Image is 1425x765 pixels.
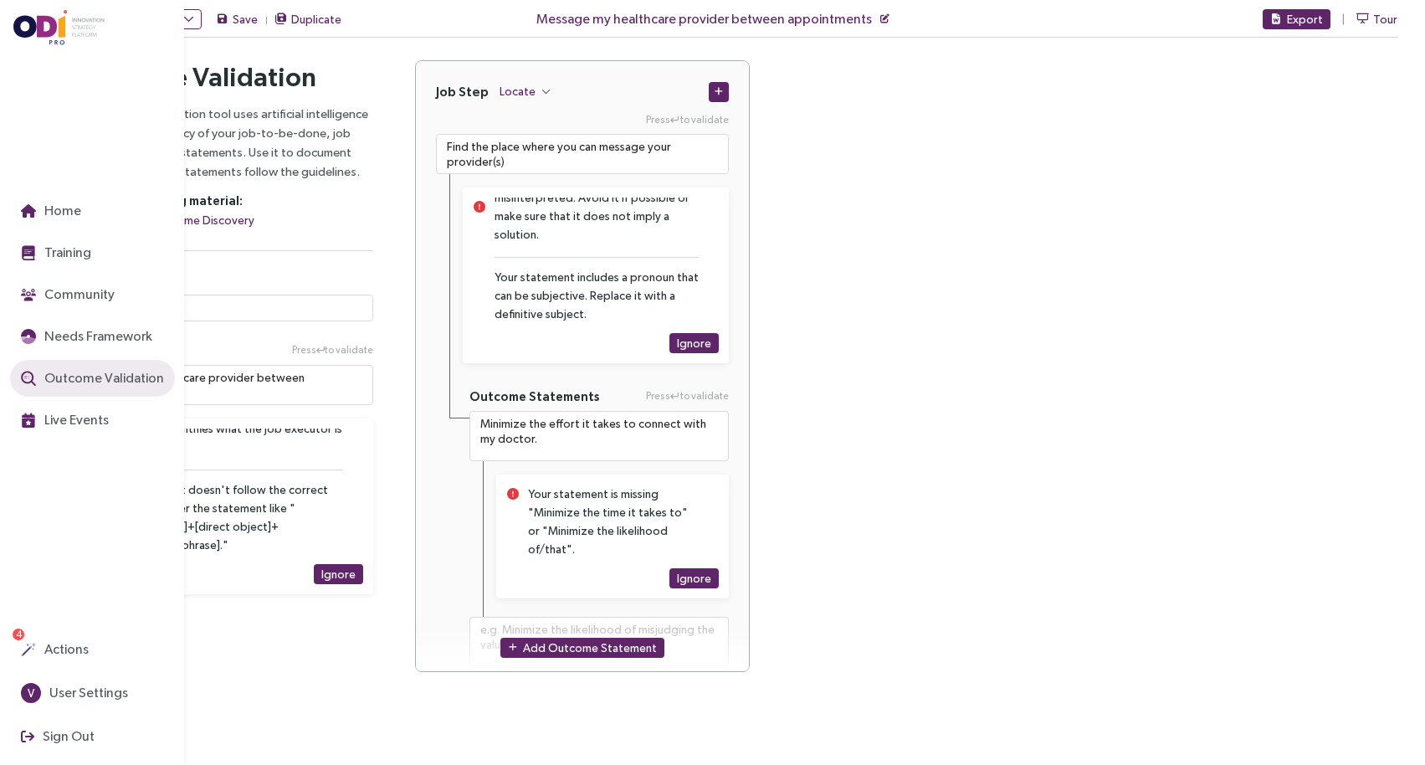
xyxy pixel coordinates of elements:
[436,134,729,174] textarea: Press Enter to validate
[291,10,341,28] span: Duplicate
[10,402,120,439] button: Live Events
[436,84,489,100] h4: Job Step
[495,151,699,244] div: Your statement includes an adjective or adverb that can be vague and misinterpreted. Avoid it if ...
[21,371,36,386] img: Outcome Validation
[41,367,164,388] span: Outcome Validation
[74,104,373,181] p: The Outcome Validation tool uses artificial intelligence to gauge the accuracy of your job-to-be-...
[21,413,36,428] img: Live Events
[646,388,729,404] span: Press to validate
[469,388,600,404] h5: Outcome Statements
[74,365,373,405] textarea: Press Enter to validate
[41,409,109,430] span: Live Events
[1356,9,1398,29] button: Tour
[500,82,536,100] span: Locate
[74,272,373,288] h5: Job Executor
[10,234,102,271] button: Training
[10,276,126,313] button: Community
[21,245,36,260] img: Training
[321,565,356,583] span: Ignore
[105,480,343,554] div: Your statement doesn't follow the correct format. Reorder the statement like "[transitive verb]+[...
[1373,10,1397,28] span: Tour
[28,683,34,703] span: V
[10,360,175,397] button: Outcome Validation
[39,726,95,747] span: Sign Out
[41,639,89,660] span: Actions
[21,642,36,657] img: Actions
[469,411,729,461] textarea: Press Enter to validate
[10,718,105,755] button: Sign Out
[10,675,139,711] button: VUser Settings
[74,295,373,321] input: e.g. Innovators
[536,8,872,29] span: Message my healthcare provider between appointments
[10,631,100,668] button: Actions
[21,329,36,344] img: JTBD Needs Framework
[677,334,711,352] span: Ignore
[13,629,24,640] sup: 4
[469,617,729,667] textarea: Press Enter to validate
[13,10,105,45] img: ODIpro
[10,318,163,355] button: Needs Framework
[41,326,152,347] span: Needs Framework
[669,333,719,353] button: Ignore
[10,193,92,229] button: Home
[677,569,711,588] span: Ignore
[46,682,128,703] span: User Settings
[74,60,373,94] h2: Outcome Validation
[669,568,719,588] button: Ignore
[1263,9,1330,29] button: Export
[41,242,91,263] span: Training
[495,268,699,323] div: Your statement includes a pronoun that can be subjective. Replace it with a definitive subject.
[500,638,664,658] button: Add Outcome Statement
[314,564,363,584] button: Ignore
[215,9,259,29] button: Save
[233,10,258,28] span: Save
[16,629,22,640] span: 4
[499,81,551,101] button: Locate
[523,639,657,657] span: Add Outcome Statement
[879,6,890,33] button: Rename study
[41,200,81,221] span: Home
[41,284,115,305] span: Community
[292,342,373,358] span: Press to validate
[274,9,342,29] button: Duplicate
[21,287,36,302] img: Community
[1287,10,1323,28] span: Export
[528,485,699,558] div: Your statement is missing "Minimize the time it takes to" or "Minimize the likelihood of/that".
